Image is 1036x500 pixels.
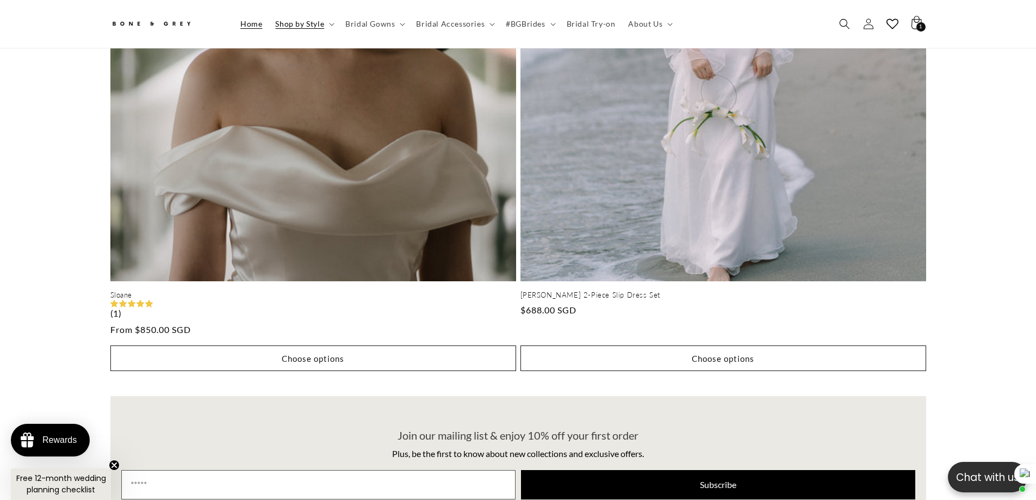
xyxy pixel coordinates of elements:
[521,470,915,499] button: Subscribe
[398,429,638,442] span: Join our mailing list & enjoy 10% off your first order
[948,470,1027,485] p: Chat with us
[628,19,662,29] span: About Us
[948,462,1027,492] button: Open chatbox
[339,13,410,35] summary: Bridal Gowns
[16,473,106,495] span: Free 12-month wedding planning checklist
[11,468,111,500] div: Free 12-month wedding planning checklistClose teaser
[121,470,516,499] input: Email
[560,13,622,35] a: Bridal Try-on
[520,291,926,300] a: [PERSON_NAME] 2-Piece Slip Dress Set
[622,13,677,35] summary: About Us
[410,13,499,35] summary: Bridal Accessories
[392,448,644,459] span: Plus, be the first to know about new collections and exclusive offers.
[110,291,516,300] a: Sloane
[109,460,120,471] button: Close teaser
[275,19,324,29] span: Shop by Style
[234,13,269,35] a: Home
[106,11,223,37] a: Bone and Grey Bridal
[833,12,857,36] summary: Search
[499,13,560,35] summary: #BGBrides
[520,345,926,371] button: Choose options
[269,13,339,35] summary: Shop by Style
[567,19,616,29] span: Bridal Try-on
[919,22,922,32] span: 1
[110,345,516,371] button: Choose options
[506,19,545,29] span: #BGBrides
[110,15,192,33] img: Bone and Grey Bridal
[416,19,485,29] span: Bridal Accessories
[42,435,77,445] div: Rewards
[345,19,395,29] span: Bridal Gowns
[240,19,262,29] span: Home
